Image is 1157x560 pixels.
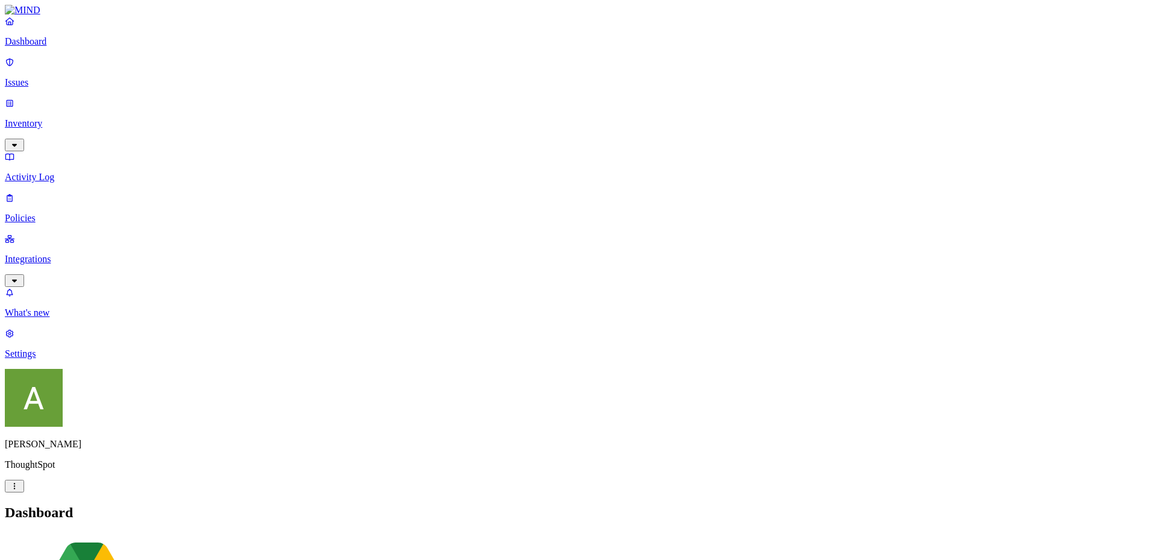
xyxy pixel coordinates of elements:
a: Issues [5,57,1152,88]
a: MIND [5,5,1152,16]
p: Dashboard [5,36,1152,47]
p: Policies [5,213,1152,224]
a: Settings [5,328,1152,359]
p: Issues [5,77,1152,88]
p: ThoughtSpot [5,459,1152,470]
p: [PERSON_NAME] [5,439,1152,450]
img: Alessio Faiella [5,369,63,427]
a: Policies [5,192,1152,224]
p: Integrations [5,254,1152,265]
a: Integrations [5,233,1152,285]
p: Settings [5,348,1152,359]
p: Inventory [5,118,1152,129]
a: Inventory [5,98,1152,149]
a: Activity Log [5,151,1152,183]
p: Activity Log [5,172,1152,183]
a: What's new [5,287,1152,318]
a: Dashboard [5,16,1152,47]
p: What's new [5,307,1152,318]
h2: Dashboard [5,505,1152,521]
img: MIND [5,5,40,16]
